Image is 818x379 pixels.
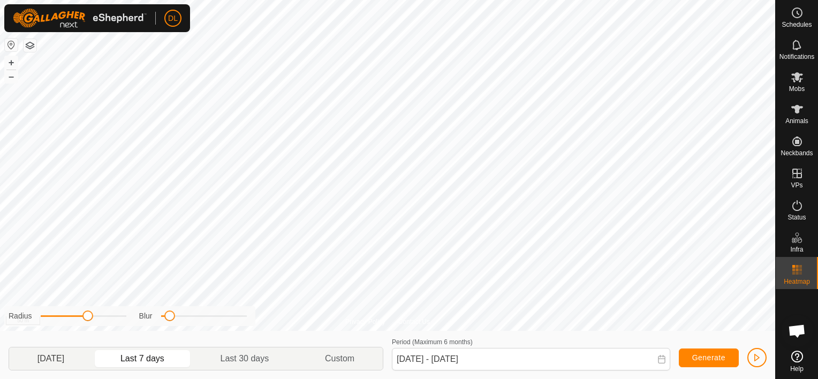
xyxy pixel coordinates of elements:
span: Animals [785,118,808,124]
span: Help [790,366,804,372]
a: Help [776,346,818,376]
a: Contact Us [398,317,430,327]
span: Schedules [782,21,812,28]
span: Infra [790,246,803,253]
span: Heatmap [784,278,810,285]
span: [DATE] [37,352,64,365]
span: Custom [325,352,354,365]
span: Mobs [789,86,805,92]
button: – [5,70,18,83]
button: Generate [679,348,739,367]
label: Period (Maximum 6 months) [392,338,473,346]
button: Map Layers [24,39,36,52]
span: Neckbands [781,150,813,156]
span: Last 7 days [120,352,164,365]
span: Generate [692,353,725,362]
button: Reset Map [5,39,18,51]
label: Blur [139,310,153,322]
span: Notifications [779,54,814,60]
button: + [5,56,18,69]
span: DL [168,13,178,24]
a: Privacy Policy [345,317,385,327]
span: Status [787,214,806,221]
img: Gallagher Logo [13,9,147,28]
div: Open chat [781,315,813,347]
span: VPs [791,182,802,188]
label: Radius [9,310,32,322]
span: Last 30 days [221,352,269,365]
